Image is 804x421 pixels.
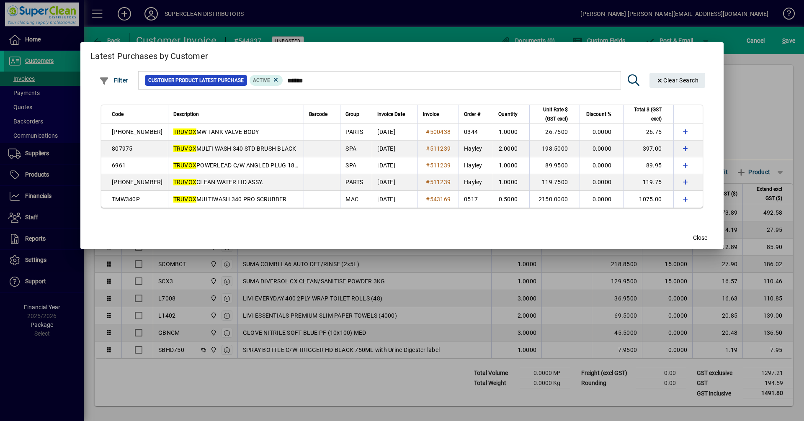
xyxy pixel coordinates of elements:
[529,124,580,141] td: 26.7500
[623,191,673,208] td: 1075.00
[586,110,611,119] span: Discount %
[426,196,430,203] span: #
[173,196,287,203] span: MULTIWASH 340 PRO SCRUBBER
[464,110,488,119] div: Order #
[423,144,454,153] a: #511239
[623,157,673,174] td: 89.95
[80,42,724,67] h2: Latest Purchases by Customer
[173,162,303,169] span: POWERLEAD C/W ANGLED PLUG 18MT
[426,179,430,185] span: #
[529,191,580,208] td: 2150.0000
[423,177,454,187] a: #511239
[529,174,580,191] td: 119.7500
[173,128,259,135] span: MW TANK VALVE BODY
[423,127,454,136] a: #500438
[112,110,124,119] span: Code
[529,141,580,157] td: 198.5000
[372,141,417,157] td: [DATE]
[459,174,493,191] td: Hayley
[112,128,163,135] span: [PHONE_NUMBER]
[377,110,412,119] div: Invoice Date
[459,141,493,157] td: Hayley
[687,231,714,246] button: Close
[623,174,673,191] td: 119.75
[423,195,454,204] a: #543169
[580,141,623,157] td: 0.0000
[97,73,130,88] button: Filter
[112,110,163,119] div: Code
[623,124,673,141] td: 26.75
[423,110,439,119] span: Invoice
[423,161,454,170] a: #511239
[535,105,568,123] span: Unit Rate $ (GST excl)
[173,179,264,185] span: CLEAN WATER LID ASSY.
[493,124,529,141] td: 1.0000
[250,75,283,86] mat-chip: Product Activation Status: Active
[580,124,623,141] td: 0.0000
[580,191,623,208] td: 0.0000
[426,128,430,135] span: #
[372,124,417,141] td: [DATE]
[372,157,417,174] td: [DATE]
[459,124,493,141] td: 0344
[529,157,580,174] td: 89.9500
[464,110,480,119] span: Order #
[493,191,529,208] td: 0.5000
[498,110,518,119] span: Quantity
[430,179,451,185] span: 511239
[377,110,405,119] span: Invoice Date
[580,157,623,174] td: 0.0000
[656,77,699,84] span: Clear Search
[345,179,363,185] span: PARTS
[345,110,359,119] span: Group
[493,141,529,157] td: 2.0000
[430,128,451,135] span: 500438
[430,162,451,169] span: 511239
[112,179,163,185] span: [PHONE_NUMBER]
[372,191,417,208] td: [DATE]
[173,196,197,203] em: TRUVOX
[498,110,525,119] div: Quantity
[423,110,454,119] div: Invoice
[580,174,623,191] td: 0.0000
[173,179,197,185] em: TRUVOX
[112,196,140,203] span: TMW340P
[345,196,358,203] span: MAC
[430,145,451,152] span: 511239
[493,157,529,174] td: 1.0000
[459,157,493,174] td: Hayley
[112,145,133,152] span: 807975
[309,110,327,119] span: Barcode
[459,191,493,208] td: 0517
[173,128,197,135] em: TRUVOX
[345,162,356,169] span: SPA
[99,77,128,84] span: Filter
[173,145,296,152] span: MULTI WASH 340 STD BRUSH BLACK
[173,110,199,119] span: Description
[345,128,363,135] span: PARTS
[426,145,430,152] span: #
[585,110,619,119] div: Discount %
[148,76,244,85] span: Customer Product Latest Purchase
[629,105,662,123] span: Total $ (GST excl)
[309,110,335,119] div: Barcode
[173,145,197,152] em: TRUVOX
[623,141,673,157] td: 397.00
[535,105,575,123] div: Unit Rate $ (GST excl)
[493,174,529,191] td: 1.0000
[112,162,126,169] span: 6961
[649,73,706,88] button: Clear
[345,145,356,152] span: SPA
[173,162,197,169] em: TRUVOX
[430,196,451,203] span: 543169
[345,110,367,119] div: Group
[372,174,417,191] td: [DATE]
[426,162,430,169] span: #
[693,234,707,242] span: Close
[253,77,270,83] span: Active
[629,105,669,123] div: Total $ (GST excl)
[173,110,299,119] div: Description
